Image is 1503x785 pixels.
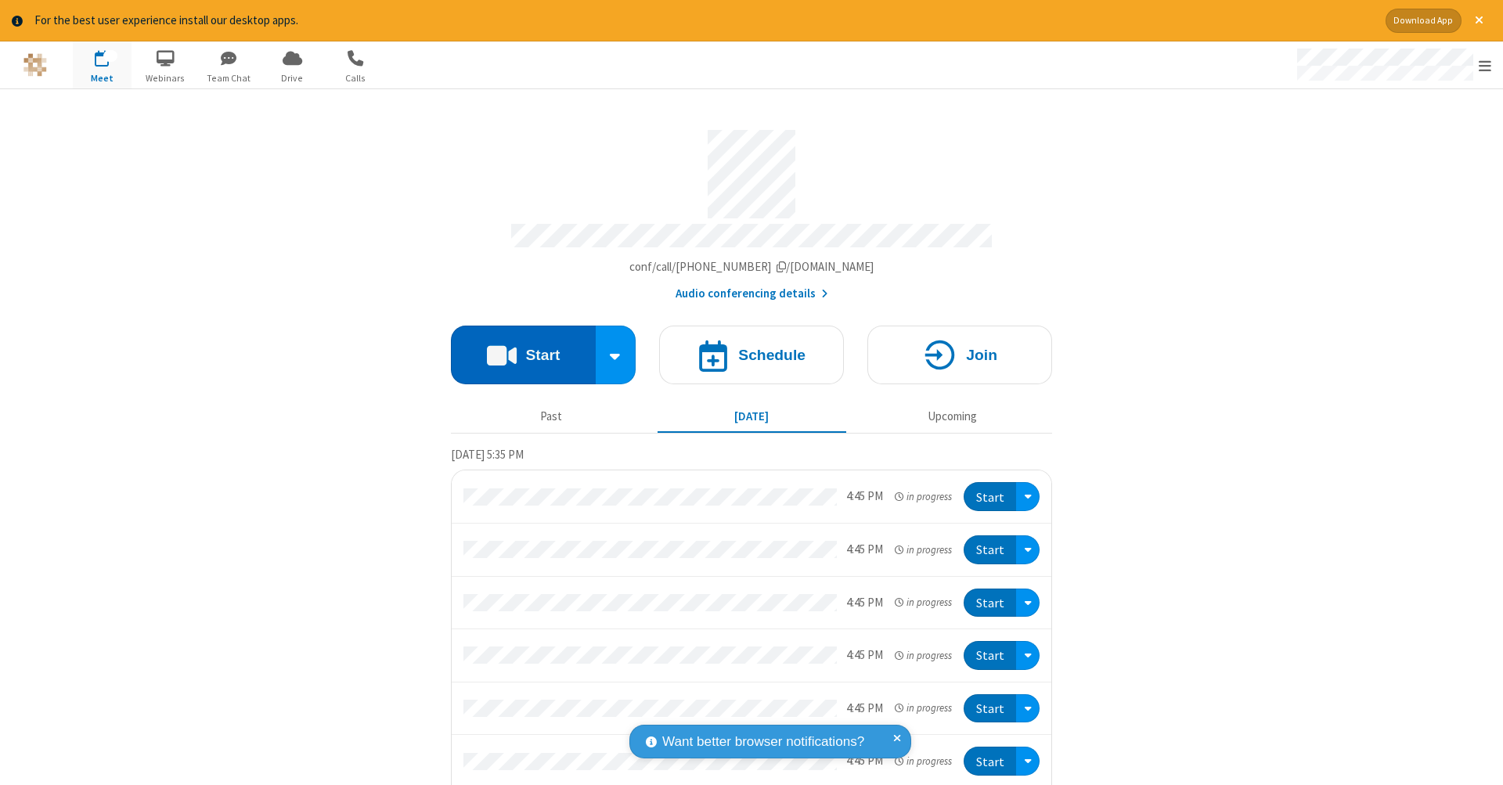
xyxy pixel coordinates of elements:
button: Start [964,589,1016,618]
div: 4:45 PM [846,646,883,664]
button: Logo [5,41,64,88]
div: 4:45 PM [846,488,883,506]
div: 4:45 PM [846,541,883,559]
button: Schedule [659,326,844,384]
div: Open menu [1016,535,1040,564]
div: 4:45 PM [846,594,883,612]
div: Open menu [1016,747,1040,776]
button: Upcoming [858,402,1047,432]
span: Want better browser notifications? [662,732,864,752]
button: Start [451,326,596,384]
span: Drive [263,71,322,85]
h4: Start [525,347,560,362]
button: Download App [1386,9,1462,33]
button: Start [964,482,1016,511]
div: For the best user experience install our desktop apps. [34,12,1374,30]
div: 12 [103,50,117,62]
button: Copy my meeting room linkCopy my meeting room link [629,258,874,276]
button: Start [964,535,1016,564]
em: in progress [895,754,952,769]
button: Audio conferencing details [676,285,828,303]
div: Open menu [1282,41,1503,88]
button: Join [867,326,1052,384]
h4: Schedule [738,347,806,362]
em: in progress [895,648,952,663]
span: Team Chat [200,71,258,85]
button: Start [964,747,1016,776]
em: in progress [895,700,952,715]
div: Open menu [1016,694,1040,723]
span: Webinars [136,71,195,85]
div: 4:45 PM [846,700,883,718]
span: Calls [326,71,385,85]
em: in progress [895,595,952,610]
div: Open menu [1016,482,1040,511]
button: [DATE] [658,402,846,432]
img: QA Selenium DO NOT DELETE OR CHANGE [23,53,47,77]
button: Close alert [1467,9,1491,33]
button: Start [964,641,1016,670]
span: Copy my meeting room link [629,259,874,274]
button: Start [964,694,1016,723]
em: in progress [895,489,952,504]
div: Open menu [1016,641,1040,670]
button: Past [457,402,646,432]
span: Meet [73,71,132,85]
div: Start conference options [596,326,636,384]
span: [DATE] 5:35 PM [451,447,524,462]
em: in progress [895,542,952,557]
h4: Join [966,347,997,362]
div: Open menu [1016,589,1040,618]
section: Account details [451,118,1052,302]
